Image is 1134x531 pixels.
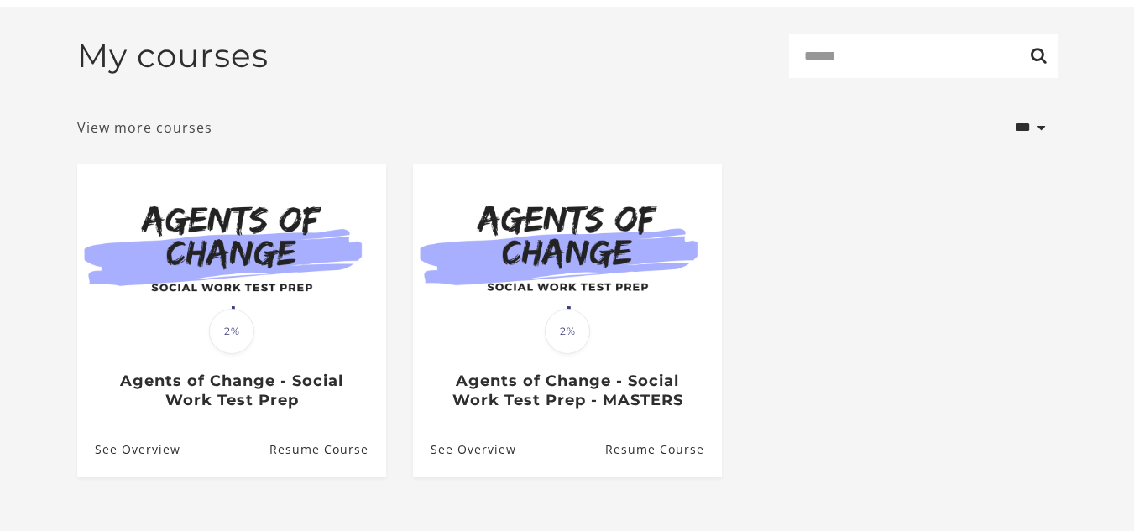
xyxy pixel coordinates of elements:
[431,372,703,409] h3: Agents of Change - Social Work Test Prep - MASTERS
[545,309,590,354] span: 2%
[269,423,385,477] a: Agents of Change - Social Work Test Prep: Resume Course
[77,117,212,138] a: View more courses
[77,423,180,477] a: Agents of Change - Social Work Test Prep: See Overview
[413,423,516,477] a: Agents of Change - Social Work Test Prep - MASTERS: See Overview
[77,36,269,75] h2: My courses
[209,309,254,354] span: 2%
[95,372,368,409] h3: Agents of Change - Social Work Test Prep
[604,423,721,477] a: Agents of Change - Social Work Test Prep - MASTERS: Resume Course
